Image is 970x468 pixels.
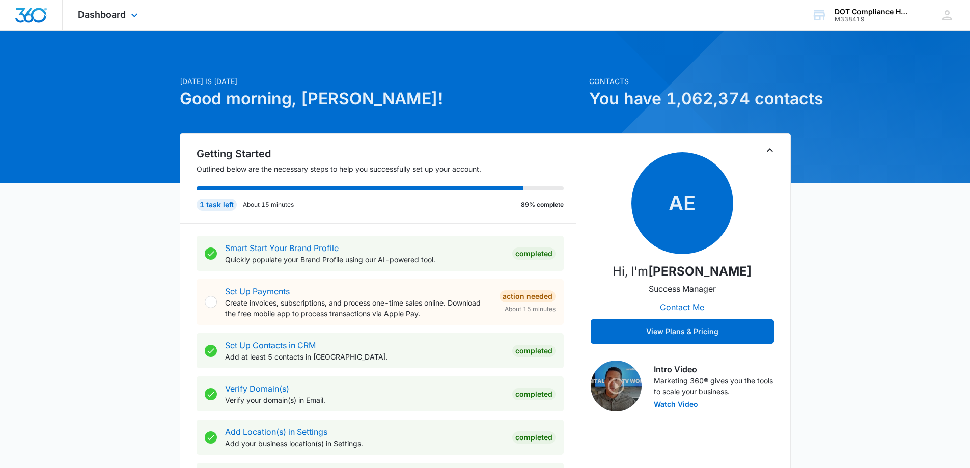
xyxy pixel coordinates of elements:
p: Contacts [589,76,791,87]
a: Verify Domain(s) [225,383,289,394]
div: Completed [512,247,556,260]
div: Completed [512,388,556,400]
h3: Intro Video [654,363,774,375]
span: Dashboard [78,9,126,20]
div: 1 task left [197,199,237,211]
span: AE [631,152,733,254]
strong: [PERSON_NAME] [648,264,752,279]
p: Outlined below are the necessary steps to help you successfully set up your account. [197,163,576,174]
p: 89% complete [521,200,564,209]
p: Add at least 5 contacts in [GEOGRAPHIC_DATA]. [225,351,504,362]
p: Marketing 360® gives you the tools to scale your business. [654,375,774,397]
a: Set Up Payments [225,286,290,296]
button: View Plans & Pricing [591,319,774,344]
p: About 15 minutes [243,200,294,209]
p: Success Manager [649,283,716,295]
p: Add your business location(s) in Settings. [225,438,504,449]
div: Completed [512,431,556,444]
button: Toggle Collapse [764,144,776,156]
p: Verify your domain(s) in Email. [225,395,504,405]
div: account id [835,16,909,23]
a: Smart Start Your Brand Profile [225,243,339,253]
p: Create invoices, subscriptions, and process one-time sales online. Download the free mobile app t... [225,297,491,319]
a: Add Location(s) in Settings [225,427,327,437]
span: About 15 minutes [505,305,556,314]
button: Watch Video [654,401,698,408]
h1: Good morning, [PERSON_NAME]! [180,87,583,111]
p: Hi, I'm [613,262,752,281]
div: Completed [512,345,556,357]
div: Action Needed [500,290,556,302]
button: Contact Me [650,295,714,319]
div: account name [835,8,909,16]
img: Intro Video [591,361,642,411]
h1: You have 1,062,374 contacts [589,87,791,111]
p: [DATE] is [DATE] [180,76,583,87]
h2: Getting Started [197,146,576,161]
a: Set Up Contacts in CRM [225,340,316,350]
p: Quickly populate your Brand Profile using our AI-powered tool. [225,254,504,265]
